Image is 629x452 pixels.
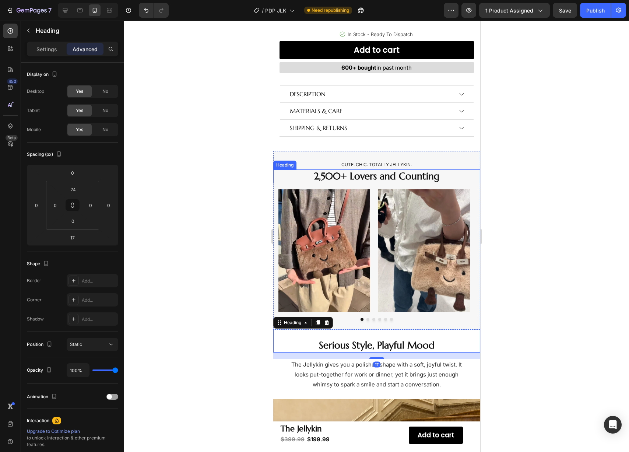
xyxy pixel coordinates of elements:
button: 7 [3,3,55,18]
div: Add... [82,278,116,284]
button: 1 product assigned [479,3,550,18]
input: xl [66,184,80,195]
div: Desktop [27,88,44,95]
input: 17 [65,232,80,243]
div: Add... [82,297,116,304]
input: 0px [66,216,80,227]
div: 450 [7,78,18,84]
div: to unlock Interaction & other premium features. [27,428,118,448]
button: Static [67,338,118,351]
div: Open Intercom Messenger [604,416,622,434]
span: Yes [76,107,83,114]
div: Undo/Redo [139,3,169,18]
div: Add... [82,316,116,323]
div: Beta [6,135,18,141]
span: No [102,88,108,95]
span: Need republishing [312,7,349,14]
div: Corner [27,297,42,303]
p: 7 [48,6,52,15]
div: Mobile [27,126,41,133]
input: Auto [67,364,89,377]
div: Shape [27,259,50,269]
span: Static [70,341,82,347]
div: Upgrade to Optimize plan [27,428,118,435]
input: 0 [103,200,114,211]
div: Border [27,277,41,284]
input: 0 [31,200,42,211]
span: Yes [76,126,83,133]
span: No [102,107,108,114]
span: Yes [76,88,83,95]
span: Save [559,7,571,14]
button: Save [553,3,577,18]
div: Position [27,340,54,350]
div: Animation [27,392,59,402]
div: Shadow [27,316,44,322]
p: Settings [36,45,57,53]
div: Opacity [27,365,53,375]
div: Interaction [27,417,49,424]
span: / [262,7,264,14]
p: Advanced [73,45,98,53]
p: Heading [36,26,115,35]
span: No [102,126,108,133]
div: Spacing (px) [27,150,63,160]
input: 0px [50,200,61,211]
input: 0px [85,200,96,211]
span: 1 product assigned [485,7,533,14]
iframe: Design area [273,21,480,452]
div: Publish [586,7,605,14]
button: Publish [580,3,611,18]
div: Display on [27,70,59,80]
div: Tablet [27,107,40,114]
input: 0 [65,167,80,178]
span: PDP JLK [265,7,287,14]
